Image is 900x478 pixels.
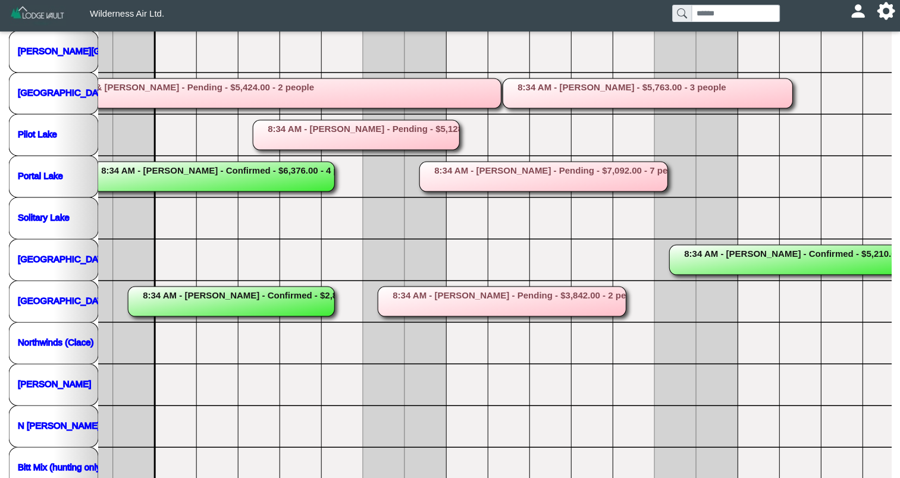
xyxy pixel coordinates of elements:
a: [PERSON_NAME][GEOGRAPHIC_DATA] [18,45,184,55]
a: Solitary Lake [18,212,70,222]
a: [PERSON_NAME] [18,378,91,388]
svg: person fill [854,7,863,15]
svg: search [677,8,686,18]
svg: gear fill [882,7,890,15]
a: Pilot Lake [18,128,57,139]
a: N [PERSON_NAME] (hunting only) [18,420,156,430]
a: [GEOGRAPHIC_DATA] [18,253,111,263]
a: [GEOGRAPHIC_DATA] [18,87,111,97]
a: Northwinds (Clace) [18,337,94,347]
a: Bitt Mix (hunting only) [18,461,104,471]
img: Z [10,5,66,26]
a: Portal Lake [18,170,63,180]
a: [GEOGRAPHIC_DATA] [18,295,111,305]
